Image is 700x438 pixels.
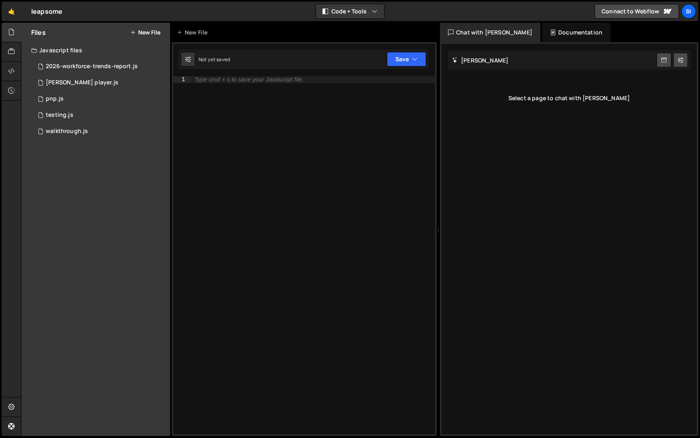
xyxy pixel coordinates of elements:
a: SI [681,4,696,19]
button: Save [387,52,426,67]
div: New File [177,28,211,36]
div: 15013/44753.js [31,107,170,123]
div: 2026-workforce-trends-report.js [46,63,138,70]
div: Select a page to chat with [PERSON_NAME] [448,82,690,114]
div: 15013/41198.js [31,75,170,91]
div: 15013/47339.js [31,58,170,75]
a: Connect to Webflow [595,4,679,19]
div: testing.js [46,112,73,119]
div: 15013/45074.js [31,91,170,107]
div: 1 [173,76,190,83]
a: 🤙 [2,2,21,21]
div: walkthrough.js [46,128,88,135]
div: Documentation [542,23,610,42]
div: Javascript files [21,42,170,58]
div: pnp.js [46,95,64,103]
button: New File [130,29,160,36]
h2: [PERSON_NAME] [452,56,508,64]
div: Chat with [PERSON_NAME] [440,23,540,42]
div: Not yet saved [198,56,230,63]
div: 15013/39160.js [31,123,170,140]
h2: Files [31,28,46,37]
button: Code + Tools [316,4,384,19]
div: leapsome [31,6,62,16]
div: [PERSON_NAME] player.js [46,79,118,86]
div: Type cmd + s to save your Javascript file. [194,77,303,83]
